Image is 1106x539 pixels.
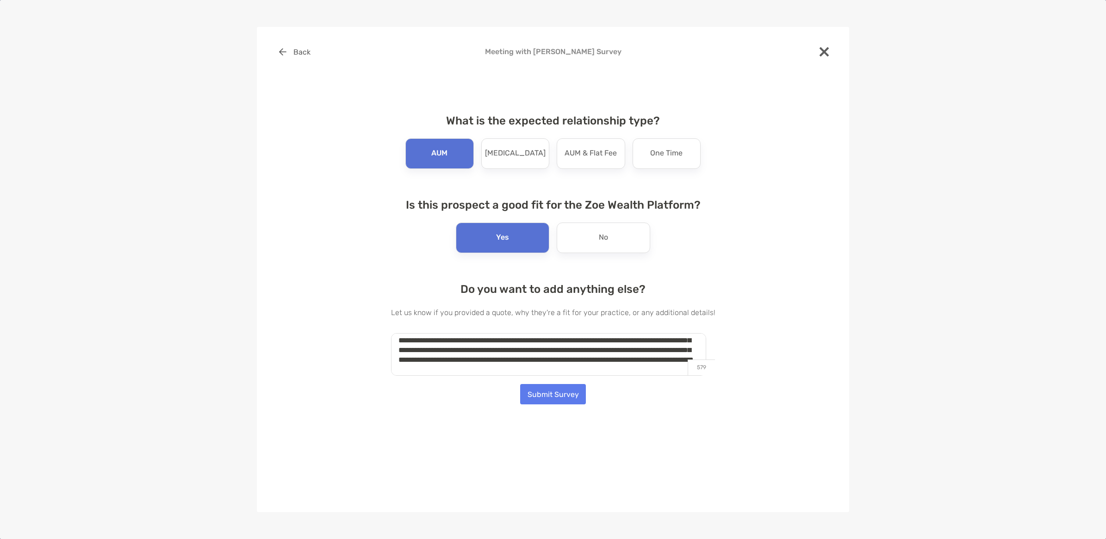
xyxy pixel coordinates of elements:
p: Yes [496,230,509,245]
h4: Do you want to add anything else? [391,283,715,296]
p: AUM & Flat Fee [565,146,617,161]
p: One Time [650,146,683,161]
p: 579 [688,359,715,375]
h4: Is this prospect a good fit for the Zoe Wealth Platform? [391,198,715,211]
p: Let us know if you provided a quote, why they're a fit for your practice, or any additional details! [391,307,715,318]
h4: What is the expected relationship type? [391,114,715,127]
img: button icon [279,48,286,56]
p: [MEDICAL_DATA] [485,146,546,161]
button: Submit Survey [520,384,586,404]
h4: Meeting with [PERSON_NAME] Survey [272,47,834,56]
img: close modal [820,47,829,56]
button: Back [272,42,317,62]
p: No [599,230,608,245]
p: AUM [431,146,447,161]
